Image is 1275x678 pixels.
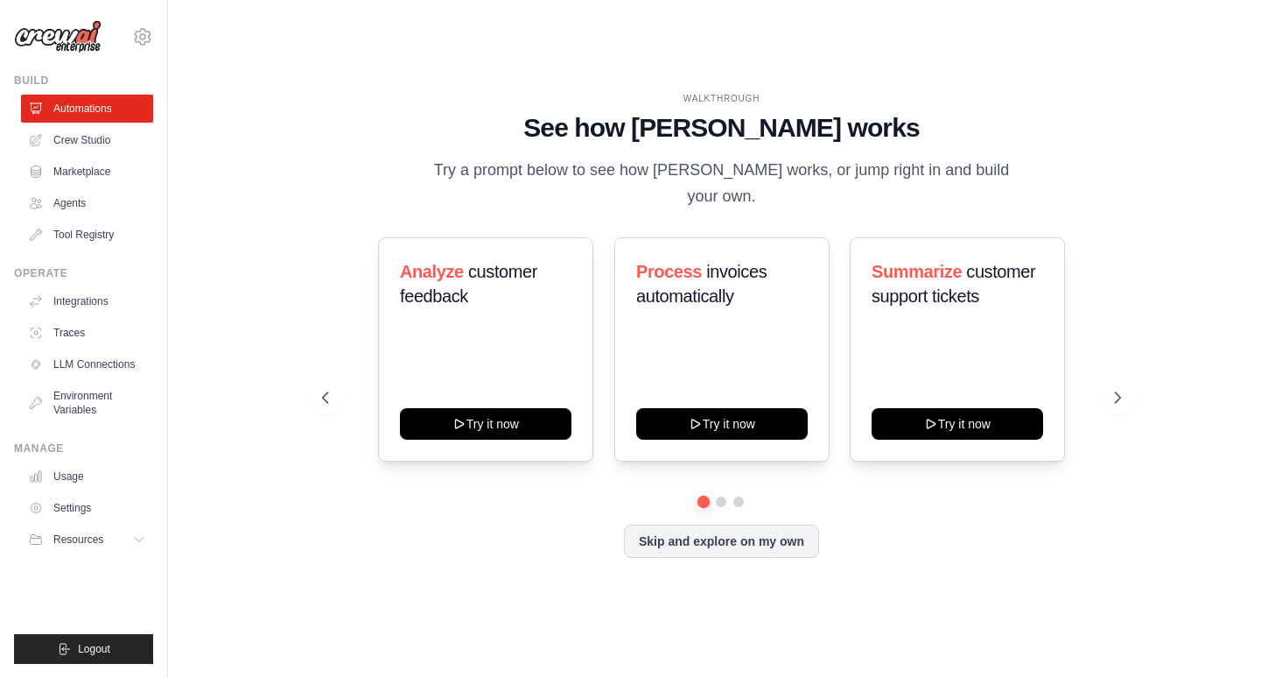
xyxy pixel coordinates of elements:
div: WALKTHROUGH [322,92,1121,105]
a: Traces [21,319,153,347]
div: Manage [14,441,153,456]
span: customer feedback [400,262,537,306]
a: Usage [21,463,153,491]
a: Integrations [21,287,153,315]
a: Environment Variables [21,382,153,424]
a: Crew Studio [21,126,153,154]
a: Automations [21,95,153,123]
a: Tool Registry [21,221,153,249]
span: Analyze [400,262,464,281]
iframe: Chat Widget [1187,594,1275,678]
div: Build [14,74,153,88]
a: Agents [21,189,153,217]
a: Marketplace [21,158,153,186]
span: Process [636,262,702,281]
span: invoices automatically [636,262,767,306]
img: Logo [14,20,102,53]
button: Try it now [872,408,1043,440]
a: LLM Connections [21,350,153,378]
p: Try a prompt below to see how [PERSON_NAME] works, or jump right in and build your own. [427,158,1015,209]
button: Try it now [400,408,571,440]
span: Resources [53,533,103,547]
div: Operate [14,266,153,280]
button: Resources [21,526,153,554]
button: Try it now [636,408,808,440]
span: Logout [78,642,110,656]
a: Settings [21,494,153,522]
button: Skip and explore on my own [624,525,819,558]
button: Logout [14,634,153,664]
h1: See how [PERSON_NAME] works [322,112,1121,144]
span: customer support tickets [872,262,1035,306]
span: Summarize [872,262,962,281]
